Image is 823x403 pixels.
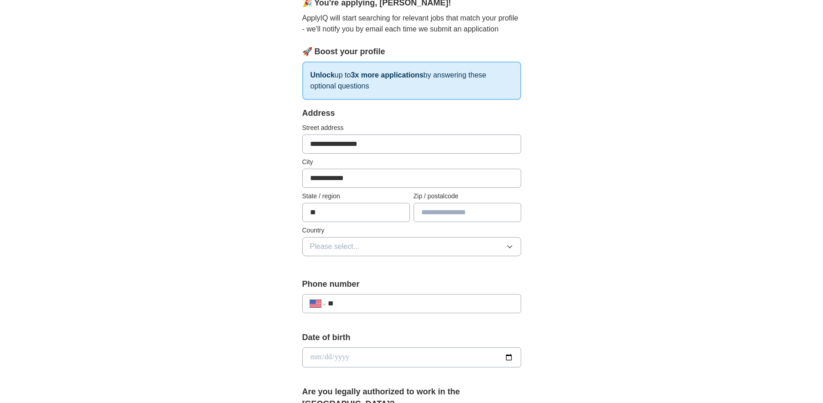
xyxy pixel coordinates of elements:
[414,191,521,201] label: Zip / postalcode
[302,107,521,119] div: Address
[302,237,521,256] button: Please select...
[302,123,521,133] label: Street address
[302,191,410,201] label: State / region
[302,157,521,167] label: City
[302,46,521,58] div: 🚀 Boost your profile
[302,331,521,344] label: Date of birth
[302,226,521,235] label: Country
[302,278,521,290] label: Phone number
[310,241,360,252] span: Please select...
[311,71,335,79] strong: Unlock
[351,71,423,79] strong: 3x more applications
[302,62,521,100] p: up to by answering these optional questions
[302,13,521,35] p: ApplyIQ will start searching for relevant jobs that match your profile - we'll notify you by emai...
